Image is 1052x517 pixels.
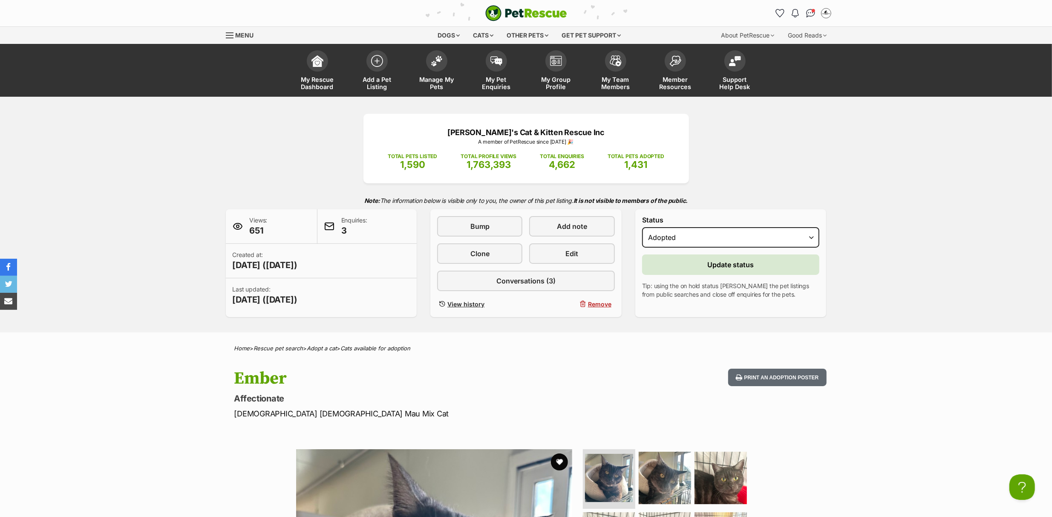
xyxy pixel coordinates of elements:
[792,9,798,17] img: notifications-46538b983faf8c2785f20acdc204bb7945ddae34d4c08c2a6579f10ce5e182be.svg
[470,248,490,259] span: Clone
[597,76,635,90] span: My Team Members
[461,153,516,160] p: TOTAL PROFILE VIEWS
[288,46,347,97] a: My Rescue Dashboard
[804,6,818,20] a: Conversations
[708,260,754,270] span: Update status
[705,46,765,97] a: Support Help Desk
[226,27,260,42] a: Menu
[557,221,587,231] span: Add note
[646,46,705,97] a: Member Resources
[376,127,676,138] p: [PERSON_NAME]'s Cat & Kitten Rescue Inc
[642,254,820,275] button: Update status
[729,56,741,66] img: help-desk-icon-fdf02630f3aa405de69fd3d07c3f3aa587a6932b1a1747fa1d2bba05be0121f9.svg
[496,276,556,286] span: Conversations (3)
[822,9,830,17] img: Sally Plumb profile pic
[642,216,820,224] label: Status
[1009,474,1035,500] iframe: Help Scout Beacon - Open
[819,6,833,20] button: My account
[642,282,820,299] p: Tip: using the on hold status [PERSON_NAME] the pet listings from public searches and close off e...
[388,153,437,160] p: TOTAL PETS LISTED
[431,55,443,66] img: manage-my-pets-icon-02211641906a0b7f246fdf0571729dbe1e7629f14944591b6c1af311fb30b64b.svg
[376,138,676,146] p: A member of PetRescue since [DATE] 🎉
[529,298,614,310] button: Remove
[371,55,383,67] img: add-pet-listing-icon-0afa8454b4691262ce3f59096e99ab1cd57d4a30225e0717b998d2c9b9846f56.svg
[789,6,802,20] button: Notifications
[806,9,815,17] img: chat-41dd97257d64d25036548639549fe6c8038ab92f7586957e7f3b1b290dea8141.svg
[537,76,575,90] span: My Group Profile
[477,76,516,90] span: My Pet Enquiries
[467,27,499,44] div: Cats
[233,251,297,271] p: Created at:
[529,243,614,264] a: Edit
[556,27,627,44] div: Get pet support
[347,46,407,97] a: Add a Pet Listing
[341,345,411,352] a: Cats available for adoption
[233,285,297,306] p: Last updated:
[307,345,337,352] a: Adopt a cat
[501,27,554,44] div: Other pets
[233,294,297,306] span: [DATE] ([DATE])
[695,452,747,504] img: Photo of Ember
[233,259,297,271] span: [DATE] ([DATE])
[407,46,467,97] a: Manage My Pets
[470,221,490,231] span: Bump
[447,300,484,309] span: View history
[236,32,254,39] span: Menu
[467,159,511,170] span: 1,763,393
[341,216,367,237] p: Enquiries:
[234,393,595,404] p: Affectionate
[773,6,833,20] ul: Account quick links
[574,197,688,204] strong: It is not visible to members of the public.
[550,56,562,66] img: group-profile-icon-3fa3cf56718a62981997c0bc7e787c4b2cf8bcc04b72c1350f741eb67cf2f40e.svg
[250,216,268,237] p: Views:
[234,408,595,419] p: [DEMOGRAPHIC_DATA] [DEMOGRAPHIC_DATA] Mau Mix Cat
[437,271,615,291] a: Conversations (3)
[656,76,695,90] span: Member Resources
[540,153,584,160] p: TOTAL ENQUIRIES
[610,55,622,66] img: team-members-icon-5396bd8760b3fe7c0b43da4ab00e1e3bb1a5d9ba89233759b79545d2d3fc5d0d.svg
[586,46,646,97] a: My Team Members
[358,76,396,90] span: Add a Pet Listing
[213,345,839,352] div: > > >
[585,454,633,502] img: Photo of Ember
[715,27,781,44] div: About PetRescue
[400,159,425,170] span: 1,590
[341,225,367,237] span: 3
[254,345,303,352] a: Rescue pet search
[250,225,268,237] span: 651
[549,159,575,170] span: 4,662
[364,197,380,204] strong: Note:
[624,159,647,170] span: 1,431
[526,46,586,97] a: My Group Profile
[782,27,833,44] div: Good Reads
[566,248,579,259] span: Edit
[669,55,681,67] img: member-resources-icon-8e73f808a243e03378d46382f2149f9095a855e16c252ad45f914b54edf8863c.svg
[588,300,611,309] span: Remove
[234,369,595,388] h1: Ember
[437,243,522,264] a: Clone
[226,192,827,209] p: The information below is visible only to you, the owner of this pet listing.
[608,153,664,160] p: TOTAL PETS ADOPTED
[716,76,754,90] span: Support Help Desk
[728,369,826,386] button: Print an adoption poster
[437,216,522,237] a: Bump
[234,345,250,352] a: Home
[773,6,787,20] a: Favourites
[298,76,337,90] span: My Rescue Dashboard
[311,55,323,67] img: dashboard-icon-eb2f2d2d3e046f16d808141f083e7271f6b2e854fb5c12c21221c1fb7104beca.svg
[418,76,456,90] span: Manage My Pets
[485,5,567,21] a: PetRescue
[485,5,567,21] img: logo-cat-932fe2b9b8326f06289b0f2fb663e598f794de774fb13d1741a6617ecf9a85b4.svg
[551,453,568,471] button: favourite
[639,452,691,504] img: Photo of Ember
[529,216,614,237] a: Add note
[437,298,522,310] a: View history
[467,46,526,97] a: My Pet Enquiries
[490,56,502,66] img: pet-enquiries-icon-7e3ad2cf08bfb03b45e93fb7055b45f3efa6380592205ae92323e6603595dc1f.svg
[432,27,466,44] div: Dogs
